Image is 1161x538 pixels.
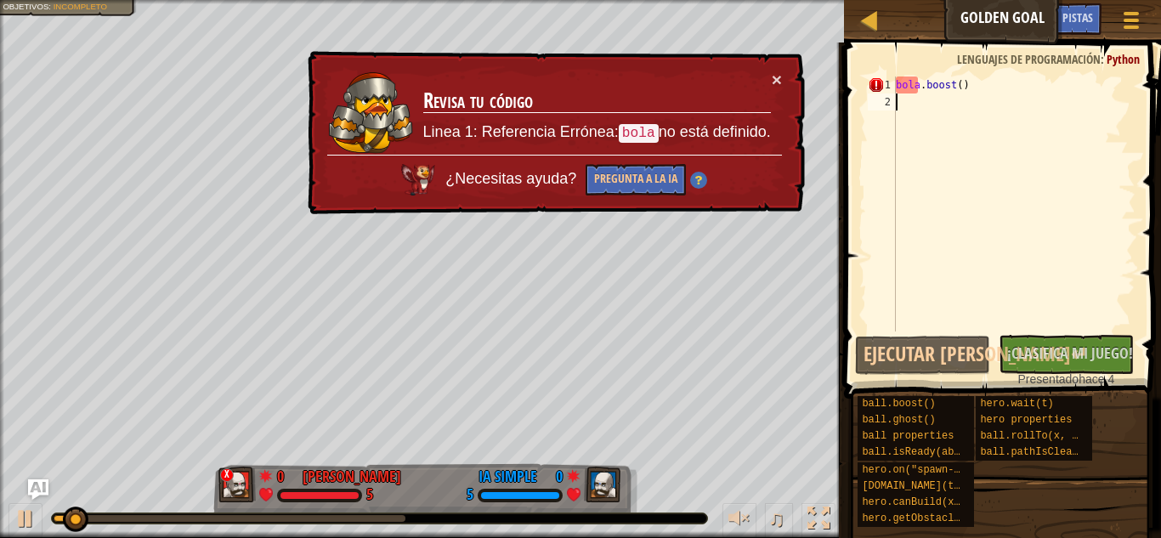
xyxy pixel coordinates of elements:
span: Ask AI [1017,9,1045,25]
div: IA Simple [479,466,537,488]
p: Linea 1: Referencia Errónea: no está definido. [423,122,771,144]
code: bola [619,124,659,143]
span: Python [1107,51,1140,67]
div: x [220,468,234,482]
img: duck_senick.png [328,71,413,154]
button: Ask AI [28,479,48,500]
span: Incompleto [54,2,107,11]
span: ball.ghost() [862,414,935,426]
div: [PERSON_NAME] [303,466,401,488]
span: Presentado [1018,372,1079,386]
button: Ajustar el volúmen [722,503,756,538]
span: ball.rollTo(x, y) [980,430,1084,442]
span: ♫ [768,506,785,531]
button: Mostrar menú de juego [1110,3,1153,43]
span: hero.canBuild(x, y) [862,496,978,508]
img: Hint [690,172,707,189]
span: ball properties [862,430,954,442]
div: 5 [366,488,373,503]
h3: Revisa tu código [423,89,771,113]
div: 1 [868,76,896,93]
button: ♫ [765,503,794,538]
span: Lenguajes de programación [957,51,1101,67]
div: 0 [546,466,563,481]
img: AI [401,164,435,195]
span: hero.on("spawn-ball", f) [862,464,1009,476]
span: Objetivos [3,2,48,11]
button: × [772,71,782,88]
span: [DOMAIN_NAME](type, x, y) [862,480,1015,492]
span: hero properties [980,414,1072,426]
span: ¡Clasifica Mi Juego! [1007,343,1133,364]
span: ¿Necesitas ayuda? [445,170,580,187]
span: hero.getObstacleAt(x, y) [862,513,1009,524]
button: Pregunta a la IA [586,164,686,195]
div: 0 [277,466,294,481]
span: ball.pathIsClear(x, y) [980,446,1114,458]
img: thang_avatar_frame.png [218,467,256,502]
span: ball.boost() [862,398,935,410]
div: 2 [868,93,896,110]
span: : [48,2,53,11]
span: Pistas [1062,9,1093,25]
div: 5 [467,488,473,503]
span: : [1101,51,1107,67]
button: Ctrl + P: Play [8,503,42,538]
button: Ejecutar [PERSON_NAME]↵ [855,336,990,375]
button: Cambia a pantalla completa. [801,503,835,538]
span: hero.wait(t) [980,398,1053,410]
img: thang_avatar_frame.png [583,467,620,502]
button: Ask AI [1008,3,1054,35]
span: ball.isReady(ability) [862,446,990,458]
div: hace 4 minutos [1007,371,1125,405]
button: ¡Clasifica Mi Juego! [999,335,1134,374]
